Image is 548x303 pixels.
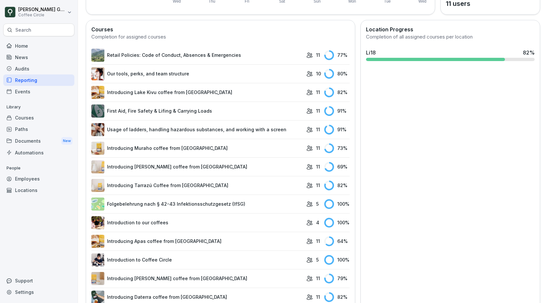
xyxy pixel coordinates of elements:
[324,218,350,228] div: 100 %
[366,33,535,41] div: Completion of all assigned courses per location
[3,102,74,112] p: Library
[91,49,104,62] img: r4iv508g6r12c0i8kqe8gadw.png
[316,256,319,263] p: 5
[3,163,74,173] p: People
[324,50,350,60] div: 77 %
[3,40,74,52] a: Home
[316,238,320,245] p: 11
[91,198,104,211] img: eeyzhgsrb1oapoggjvfn01rs.png
[91,104,303,118] a: First Aid, Fire Safety & Lifing & Carrying Loads
[91,123,303,136] a: Usage of ladders, handling hazardous substances, and working with a screen
[316,126,320,133] p: 11
[3,286,74,298] a: Settings
[91,216,303,229] a: Introduction to our coffees
[523,49,535,56] div: 82 %
[91,253,303,266] a: Introduction to Coffee Circle
[91,33,350,41] div: Completion for assigned courses
[363,46,537,64] a: Li1882%
[366,49,376,56] div: Li18
[3,275,74,286] div: Support
[324,106,350,116] div: 91 %
[91,160,303,173] a: Introducing [PERSON_NAME] coffee from [GEOGRAPHIC_DATA]
[91,25,350,33] h2: Courses
[324,292,350,302] div: 82 %
[3,147,74,158] a: Automations
[324,199,350,209] div: 100 %
[3,184,74,196] a: Locations
[3,123,74,135] a: Paths
[316,89,320,96] p: 11
[3,63,74,74] a: Audits
[316,219,319,226] p: 4
[15,27,31,33] p: Search
[91,142,104,155] img: jz8h0sxk123h63ax8hmksljd.png
[3,52,74,63] a: News
[3,112,74,123] a: Courses
[91,216,104,229] img: s16m2v2rz4n4a991eloaem3v.png
[324,69,350,79] div: 80 %
[316,70,321,77] p: 10
[91,235,303,248] a: Introducing Apas coffee from [GEOGRAPHIC_DATA]
[91,179,104,192] img: db5pmnzf6wdxmvjedgb8v6ho.png
[324,88,350,97] div: 82 %
[316,107,320,114] p: 11
[316,52,320,58] p: 11
[316,163,320,170] p: 11
[3,86,74,97] a: Events
[324,274,350,283] div: 79 %
[91,198,303,211] a: Folgebelehrung nach § 42-43 Infektionsschutzgesetz (IfSG)
[91,235,104,248] img: xnjl35zklnarwuvej55hu61g.png
[3,135,74,147] div: Documents
[91,104,104,118] img: uvjcju7t1i9oexmpfrpvs2ug.png
[18,7,66,12] p: [PERSON_NAME] Grioui
[91,123,104,136] img: x444ok26c6xmk4ozjg5hrg48.png
[3,135,74,147] a: DocumentsNew
[18,13,66,17] p: Coffee Circle
[91,86,104,99] img: xnjl35zklnarwuvej55hu61g.png
[3,173,74,184] a: Employees
[91,67,104,80] img: aord19nnycsax6x70siwiz5b.png
[91,49,303,62] a: Retail Policies: Code of Conduct, Absences & Emergencies
[91,272,104,285] img: pn401xfpi3k54cgmmkhakzjh.png
[324,143,350,153] div: 73 %
[91,272,303,285] a: Introducing [PERSON_NAME] coffee from [GEOGRAPHIC_DATA]
[324,125,350,135] div: 91 %
[324,181,350,190] div: 82 %
[91,142,303,155] a: Introducing Muraho coffee from [GEOGRAPHIC_DATA]
[91,67,303,80] a: Our tools, perks, and team structure
[91,160,104,173] img: xx61px0qrbbx0yq3zdomqwbr.png
[3,74,74,86] a: Reporting
[91,253,104,266] img: ygyy95gurf11yr2lujmy0dqx.png
[61,137,72,145] div: New
[316,275,320,282] p: 11
[324,162,350,172] div: 69 %
[316,182,320,189] p: 11
[316,294,320,300] p: 11
[91,86,303,99] a: Introducing Lake Kivu coffee from [GEOGRAPHIC_DATA]
[324,255,350,265] div: 100 %
[316,145,320,151] p: 11
[366,25,535,33] h2: Location Progress
[91,179,303,192] a: Introducing Tarrazú Coffee from [GEOGRAPHIC_DATA]
[324,236,350,246] div: 64 %
[316,200,319,207] p: 5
